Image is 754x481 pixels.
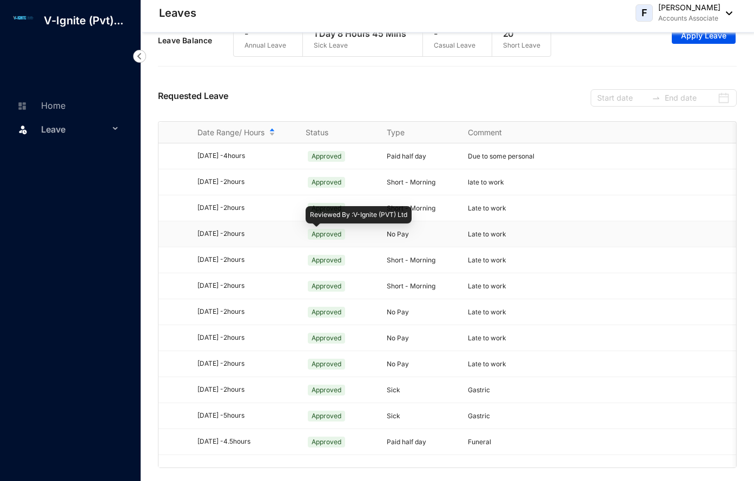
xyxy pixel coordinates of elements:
[468,256,506,264] span: Late to work
[314,40,406,51] p: Sick Leave
[468,204,506,212] span: Late to work
[468,178,504,186] span: late to work
[197,255,293,265] div: [DATE] - 2 hours
[308,281,345,292] span: Approved
[641,8,647,18] span: F
[158,89,228,107] p: Requested Leave
[387,359,455,370] p: No Pay
[197,203,293,213] div: [DATE] - 2 hours
[387,229,455,240] p: No Pay
[387,385,455,396] p: Sick
[387,411,455,421] p: Sick
[197,307,293,317] div: [DATE] - 2 hours
[374,122,455,143] th: Type
[197,385,293,395] div: [DATE] - 2 hours
[387,437,455,447] p: Paid half day
[308,255,345,266] span: Approved
[652,94,660,102] span: swap-right
[387,177,455,188] p: Short - Morning
[652,94,660,102] span: to
[17,101,27,111] img: home-unselected.a29eae3204392db15eaf.svg
[197,333,293,343] div: [DATE] - 2 hours
[159,5,196,21] p: Leaves
[387,203,455,214] p: Short - Morning
[293,122,374,143] th: Status
[197,359,293,369] div: [DATE] - 2 hours
[434,27,475,40] p: -
[503,40,540,51] p: Short Leave
[308,229,345,240] span: Approved
[197,151,293,161] div: [DATE] - 4 hours
[133,50,146,63] img: nav-icon-left.19a07721e4dec06a274f6d07517f07b7.svg
[468,230,506,238] span: Late to work
[308,359,345,370] span: Approved
[197,177,293,187] div: [DATE] - 2 hours
[503,27,540,40] p: 20
[468,438,491,446] span: Funeral
[468,282,506,290] span: Late to work
[468,152,555,160] span: Due to some personal works
[387,333,455,344] p: No Pay
[468,308,506,316] span: Late to work
[455,122,536,143] th: Comment
[14,100,65,111] a: Home
[11,15,35,21] img: log
[35,13,132,28] p: V-Ignite (Pvt)...
[308,203,345,214] span: Approved
[681,30,726,41] span: Apply Leave
[387,255,455,266] p: Short - Morning
[9,93,128,117] li: Home
[468,360,506,368] span: Late to work
[197,411,293,421] div: [DATE] - 5 hours
[308,177,345,188] span: Approved
[387,151,455,162] p: Paid half day
[308,307,345,318] span: Approved
[387,281,455,292] p: Short - Morning
[468,386,490,394] span: Gastric
[310,209,407,220] p: Reviewed By : V-Ignite (PVT) Ltd
[308,385,345,396] span: Approved
[597,92,647,104] input: Start date
[197,229,293,239] div: [DATE] - 2 hours
[41,118,109,140] span: Leave
[158,35,233,46] p: Leave Balance
[434,40,475,51] p: Casual Leave
[197,281,293,291] div: [DATE] - 2 hours
[387,307,455,318] p: No Pay
[308,333,345,344] span: Approved
[720,11,732,15] img: dropdown-black.8e83cc76930a90b1a4fdb6d089b7bf3a.svg
[468,412,490,420] span: Gastric
[468,334,506,342] span: Late to work
[665,92,715,104] input: End date
[244,40,286,51] p: Annual Leave
[308,437,345,447] span: Approved
[244,27,286,40] p: -
[17,124,28,135] img: leave.99b8a76c7fa76a53782d.svg
[308,151,345,162] span: Approved
[197,437,293,447] div: [DATE] - 4.5 hours
[197,127,264,138] span: Date Range/ Hours
[308,411,345,421] span: Approved
[658,2,720,13] p: [PERSON_NAME]
[658,13,720,24] p: Accounts Associate
[314,27,406,40] p: 1 Day 8 Hours 45 Mins
[672,27,736,44] button: Apply Leave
